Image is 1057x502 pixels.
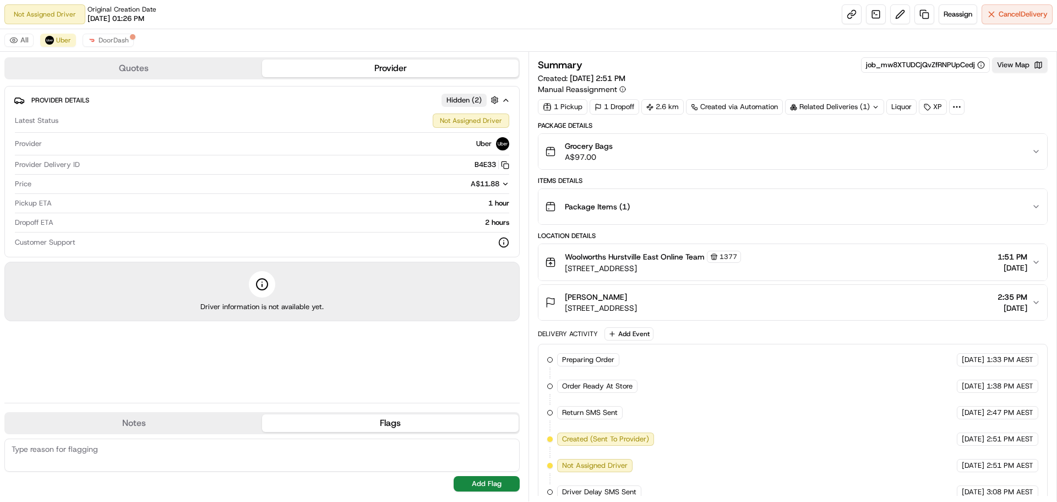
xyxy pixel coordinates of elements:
span: 1377 [720,252,737,261]
div: Start new chat [37,105,181,116]
span: DoorDash [99,36,129,45]
span: 1:51 PM [998,251,1027,262]
button: [PERSON_NAME][STREET_ADDRESS]2:35 PM[DATE] [538,285,1047,320]
span: 2:47 PM AEST [987,408,1033,418]
input: Clear [29,71,182,83]
a: 💻API Documentation [89,155,181,175]
img: uber-new-logo.jpeg [496,137,509,150]
div: 💻 [93,161,102,170]
span: Pickup ETA [15,198,52,208]
span: Preparing Order [562,355,614,365]
div: 1 hour [56,198,509,208]
button: Start new chat [187,109,200,122]
span: A$11.88 [471,179,499,188]
button: job_mw8XTUDCjQvZfRNPUpCedj [866,60,985,70]
span: [DATE] [962,381,984,391]
button: Add Event [604,327,653,341]
span: Order Ready At Store [562,381,633,391]
button: View Map [992,57,1048,73]
span: Hidden ( 2 ) [446,95,482,105]
h3: Summary [538,60,582,70]
span: [DATE] [962,487,984,497]
button: Notes [6,414,262,432]
div: 2.6 km [641,99,684,115]
div: Location Details [538,231,1048,240]
span: [STREET_ADDRESS] [565,303,637,314]
button: Package Items (1) [538,189,1047,224]
span: [DATE] [962,434,984,444]
div: 📗 [11,161,20,170]
span: [DATE] [998,303,1027,314]
div: 1 Pickup [538,99,587,115]
img: 1736555255976-a54dd68f-1ca7-489b-9aae-adbdc363a1c4 [11,105,31,125]
span: 3:08 PM AEST [987,487,1033,497]
span: Return SMS Sent [562,408,618,418]
span: [DATE] 2:51 PM [570,73,625,83]
span: Package Items ( 1 ) [565,201,630,212]
span: Grocery Bags [565,141,613,152]
button: Provider DetailsHidden (2) [14,91,510,109]
button: B4E33 [475,160,509,170]
span: Price [15,179,31,189]
button: Grocery BagsA$97.00 [538,134,1047,169]
span: 1:38 PM AEST [987,381,1033,391]
span: Uber [56,36,71,45]
span: [DATE] [962,355,984,365]
span: [DATE] [962,408,984,418]
img: doordash_logo_v2.png [88,36,96,45]
span: Knowledge Base [22,160,84,171]
span: Created (Sent To Provider) [562,434,649,444]
button: Reassign [939,4,977,24]
span: Original Creation Date [88,5,156,14]
div: Package Details [538,121,1048,130]
span: Reassign [944,9,972,19]
span: Woolworths Hurstville East Online Team [565,251,705,262]
div: Delivery Activity [538,330,598,338]
span: Driver information is not available yet. [200,302,324,312]
button: Quotes [6,60,262,77]
button: CancelDelivery [982,4,1053,24]
span: 1:33 PM AEST [987,355,1033,365]
span: [DATE] 01:26 PM [88,14,144,24]
a: 📗Knowledge Base [7,155,89,175]
span: Customer Support [15,237,75,247]
button: Add Flag [454,476,520,492]
button: Hidden (2) [442,93,502,107]
span: Driver Delay SMS Sent [562,487,636,497]
span: Manual Reassignment [538,84,617,95]
span: Latest Status [15,116,58,126]
span: Pylon [110,187,133,195]
span: 2:51 PM AEST [987,461,1033,471]
span: Created: [538,73,625,84]
span: Dropoff ETA [15,218,53,228]
span: Cancel Delivery [999,9,1048,19]
span: [DATE] [962,461,984,471]
button: DoorDash [83,34,134,47]
button: Provider [262,60,519,77]
button: All [4,34,34,47]
span: [PERSON_NAME] [565,292,627,303]
p: Welcome 👋 [11,44,200,62]
img: uber-new-logo.jpeg [45,36,54,45]
img: Nash [11,11,33,33]
span: Not Assigned Driver [562,461,628,471]
div: Items Details [538,176,1048,185]
div: Created via Automation [686,99,783,115]
span: Provider Delivery ID [15,160,80,170]
span: Provider Details [31,96,89,105]
div: 1 Dropoff [590,99,639,115]
button: Flags [262,414,519,432]
span: Uber [476,139,492,149]
div: Related Deliveries (1) [785,99,884,115]
button: Uber [40,34,76,47]
a: Powered byPylon [78,186,133,195]
div: 2 hours [58,218,509,228]
div: XP [919,99,947,115]
span: 2:35 PM [998,292,1027,303]
span: Provider [15,139,42,149]
span: A$97.00 [565,152,613,163]
button: Manual Reassignment [538,84,626,95]
span: [STREET_ADDRESS] [565,263,741,274]
div: We're available if you need us! [37,116,139,125]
